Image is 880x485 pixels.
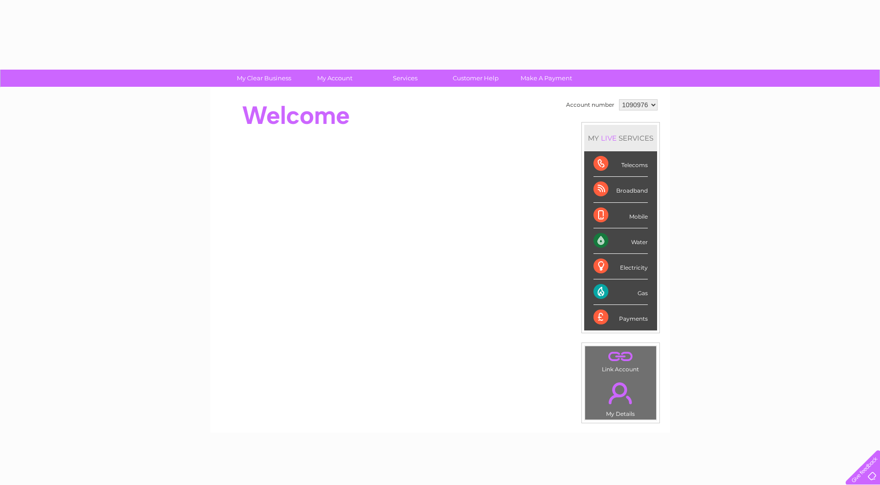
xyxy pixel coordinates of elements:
a: . [587,349,654,365]
a: . [587,377,654,409]
a: Make A Payment [508,70,585,87]
td: Link Account [585,346,657,375]
div: Payments [593,305,648,330]
div: Water [593,228,648,254]
a: My Clear Business [226,70,302,87]
a: Customer Help [437,70,514,87]
div: Mobile [593,203,648,228]
td: My Details [585,375,657,420]
a: My Account [296,70,373,87]
div: Broadband [593,177,648,202]
a: Services [367,70,443,87]
div: Gas [593,279,648,305]
div: LIVE [599,134,619,142]
div: Telecoms [593,151,648,177]
div: Electricity [593,254,648,279]
div: MY SERVICES [584,125,657,151]
td: Account number [564,97,617,113]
